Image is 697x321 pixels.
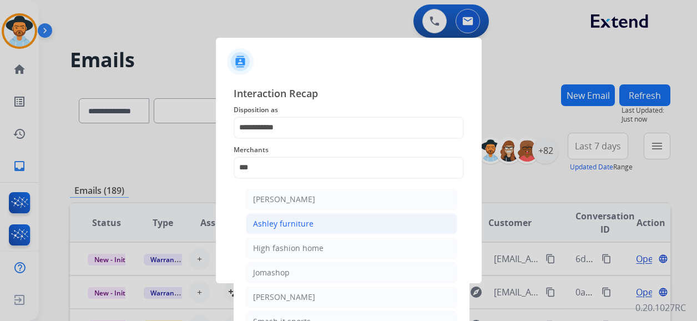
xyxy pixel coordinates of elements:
div: Jomashop [253,267,290,278]
div: Ashley furniture [253,218,314,229]
div: [PERSON_NAME] [253,194,315,205]
p: 0.20.1027RC [635,301,686,314]
div: High fashion home [253,243,324,254]
span: Merchants [234,143,464,157]
img: contactIcon [227,48,254,75]
span: Interaction Recap [234,86,464,103]
div: [PERSON_NAME] [253,292,315,303]
span: Disposition as [234,103,464,117]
